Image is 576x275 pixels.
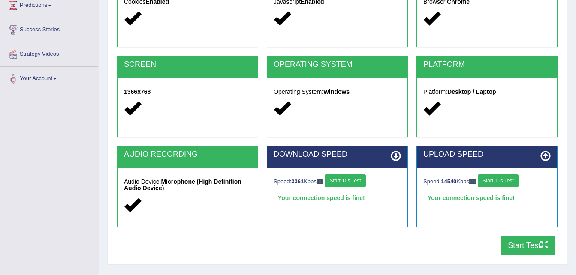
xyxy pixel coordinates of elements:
a: Strategy Videos [0,42,98,64]
strong: Microphone (High Definition Audio Device) [124,178,241,191]
a: Success Stories [0,18,98,39]
strong: 1366x768 [124,88,151,95]
h2: PLATFORM [423,60,551,69]
button: Start Test [501,236,555,255]
div: Speed: Kbps [423,174,551,189]
h5: Operating System: [274,89,401,95]
h2: SCREEN [124,60,251,69]
strong: 3361 [291,178,304,185]
a: Your Account [0,67,98,88]
button: Start 10s Test [478,174,519,187]
h2: UPLOAD SPEED [423,150,551,159]
h5: Audio Device: [124,179,251,192]
h2: OPERATING SYSTEM [274,60,401,69]
h5: Platform: [423,89,551,95]
strong: Windows [323,88,350,95]
div: Your connection speed is fine! [274,191,401,204]
div: Your connection speed is fine! [423,191,551,204]
div: Speed: Kbps [274,174,401,189]
h2: AUDIO RECORDING [124,150,251,159]
img: ajax-loader-fb-connection.gif [469,179,476,184]
h2: DOWNLOAD SPEED [274,150,401,159]
button: Start 10s Test [325,174,365,187]
strong: Desktop / Laptop [447,88,496,95]
strong: 14540 [441,178,456,185]
img: ajax-loader-fb-connection.gif [317,179,323,184]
